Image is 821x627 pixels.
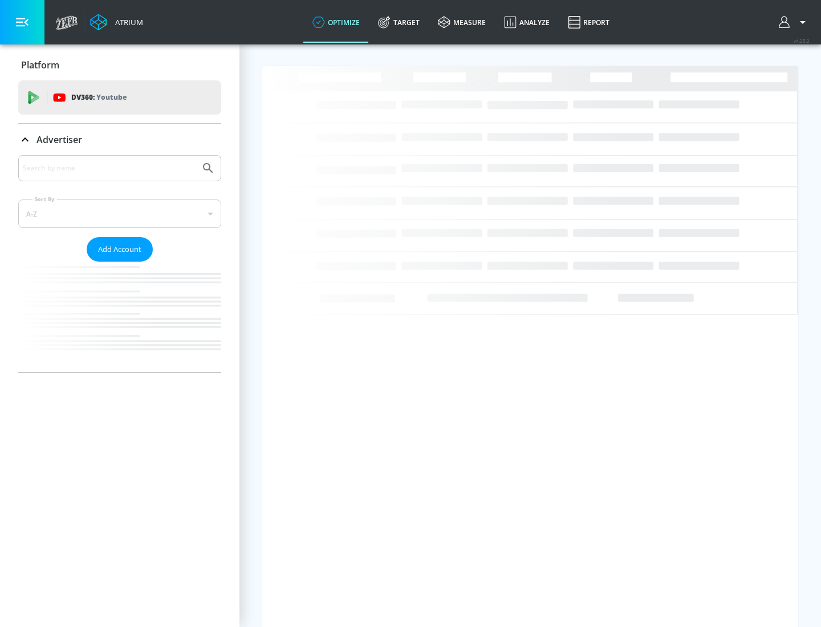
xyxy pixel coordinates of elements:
[559,2,619,43] a: Report
[18,124,221,156] div: Advertiser
[111,17,143,27] div: Atrium
[18,199,221,228] div: A-Z
[98,243,141,256] span: Add Account
[18,80,221,115] div: DV360: Youtube
[495,2,559,43] a: Analyze
[32,196,57,203] label: Sort By
[36,133,82,146] p: Advertiser
[96,91,127,103] p: Youtube
[303,2,369,43] a: optimize
[18,262,221,372] nav: list of Advertiser
[369,2,429,43] a: Target
[87,237,153,262] button: Add Account
[23,161,196,176] input: Search by name
[429,2,495,43] a: measure
[794,38,810,44] span: v 4.25.2
[18,49,221,81] div: Platform
[21,59,59,71] p: Platform
[71,91,127,104] p: DV360:
[18,155,221,372] div: Advertiser
[90,14,143,31] a: Atrium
